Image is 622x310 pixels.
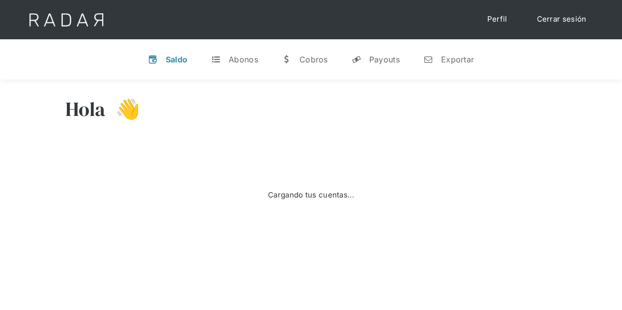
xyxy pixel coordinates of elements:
h3: 👋 [106,97,140,121]
div: w [282,55,292,64]
div: t [211,55,221,64]
div: v [148,55,158,64]
div: Exportar [441,55,474,64]
div: Cargando tus cuentas... [268,190,354,201]
div: y [352,55,361,64]
div: Abonos [229,55,258,64]
h3: Hola [65,97,106,121]
div: Cobros [299,55,328,64]
div: Payouts [369,55,400,64]
div: n [423,55,433,64]
a: Cerrar sesión [527,10,596,29]
div: Saldo [166,55,188,64]
a: Perfil [477,10,517,29]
